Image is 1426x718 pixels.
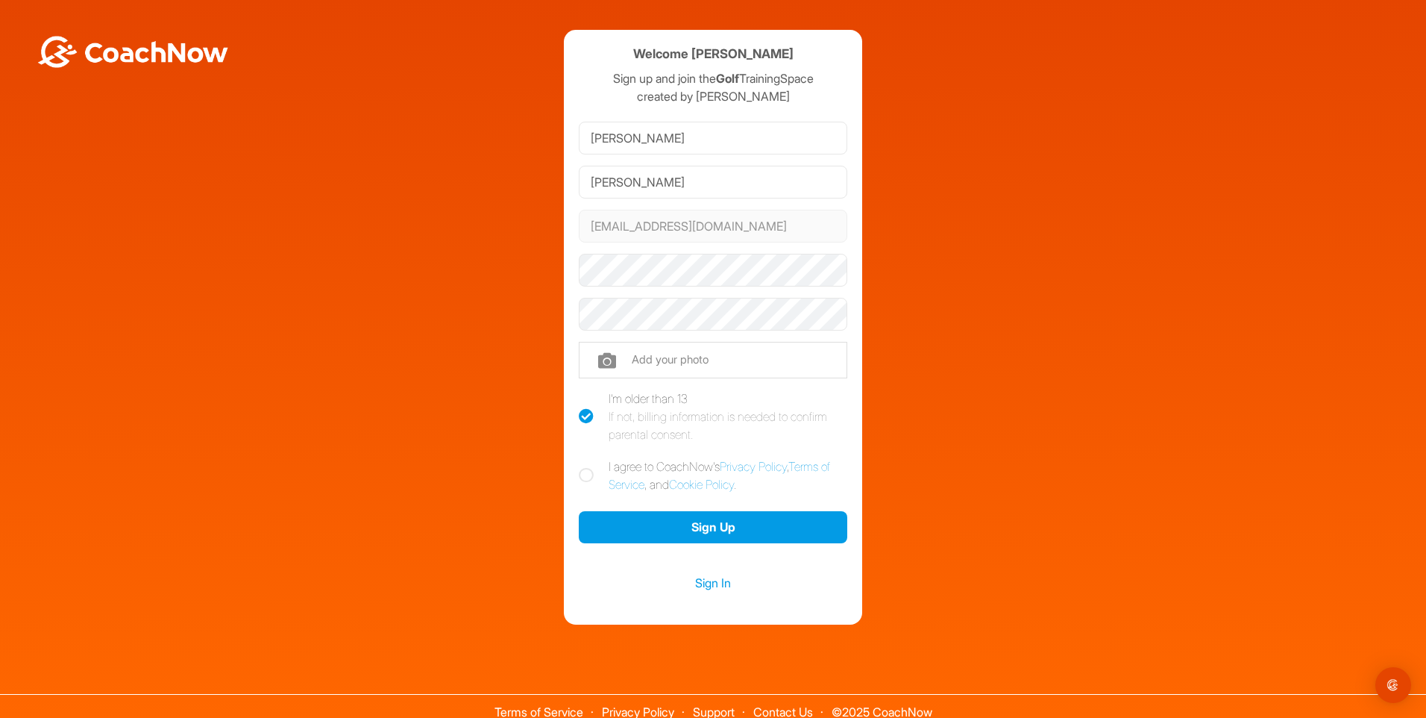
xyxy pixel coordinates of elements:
span: © 2025 CoachNow [824,695,940,718]
h4: Welcome [PERSON_NAME] [633,45,794,63]
p: created by [PERSON_NAME] [579,87,847,105]
input: First Name [579,122,847,154]
a: Privacy Policy [720,459,787,474]
p: Sign up and join the TrainingSpace [579,69,847,87]
button: Sign Up [579,511,847,543]
a: Terms of Service [609,459,830,492]
div: I'm older than 13 [609,390,847,443]
input: Last Name [579,166,847,199]
div: If not, billing information is needed to confirm parental consent. [609,408,847,443]
input: Email [579,210,847,243]
label: I agree to CoachNow's , , and . [579,458,847,493]
a: Sign In [579,573,847,593]
div: Open Intercom Messenger [1375,667,1411,703]
a: Cookie Policy [669,477,734,492]
img: BwLJSsUCoWCh5upNqxVrqldRgqLPVwmV24tXu5FoVAoFEpwwqQ3VIfuoInZCoVCoTD4vwADAC3ZFMkVEQFDAAAAAElFTkSuQmCC [36,36,230,68]
strong: Golf [716,71,739,86]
